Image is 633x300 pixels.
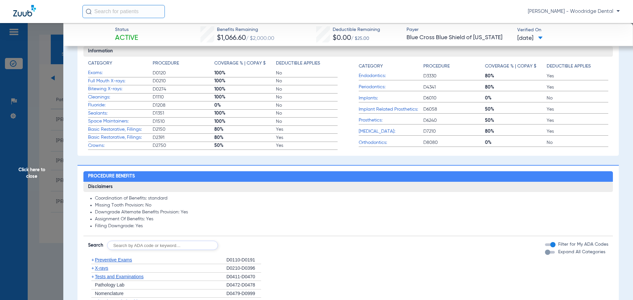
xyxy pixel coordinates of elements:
span: Verified On [517,27,622,34]
span: Bitewing X-rays: [88,86,153,93]
span: No [276,102,338,109]
img: Zuub Logo [13,5,36,16]
h3: Information [83,46,613,57]
li: Missing Tooth Provision: No [95,203,609,208]
span: $0.00 [333,35,351,41]
span: Expand All Categories [558,250,605,254]
span: No [276,118,338,125]
span: D6058 [423,106,485,113]
span: Basic Restorative, Fillings: [88,126,153,133]
span: $1,066.60 [217,35,246,41]
span: Yes [547,84,608,91]
span: D1110 [153,94,214,100]
span: Blue Cross Blue Shield of [US_STATE] [407,34,512,42]
span: D1351 [153,110,214,117]
h4: Procedure [423,63,450,70]
span: Implant Related Prosthetics: [359,106,423,113]
app-breakdown-title: Coverage % | Copay $ [485,60,547,72]
span: 80% [485,128,547,135]
li: Assignment Of Benefits: Yes [95,216,609,222]
span: Deductible Remaining [333,26,380,33]
span: No [276,86,338,93]
span: Tests and Examinations [95,274,144,279]
span: Space Maintainers: [88,118,153,125]
span: Implants: [359,95,423,102]
span: D2750 [153,142,214,149]
span: 50% [485,117,547,124]
app-breakdown-title: Category [88,60,153,69]
span: / $2,000.00 [246,36,274,41]
span: Active [115,34,138,43]
span: Prosthetics: [359,117,423,124]
h4: Deductible Applies [276,60,320,67]
li: Filling Downgrade: Yes [95,223,609,229]
span: D0274 [153,86,214,93]
span: Payer [407,26,512,33]
span: + [91,257,94,262]
div: D0411-D0470 [226,273,261,281]
span: D2150 [153,126,214,133]
h2: Procedure Benefits [83,171,613,182]
label: Filter for My ADA Codes [557,241,608,248]
span: 100% [214,70,276,76]
li: Downgrade Alternate Benefits Provision: Yes [95,209,609,215]
span: + [91,274,94,279]
span: D6240 [423,117,485,124]
span: Orthodontics: [359,139,423,146]
div: D0210-D0396 [226,264,261,273]
span: 80% [214,134,276,141]
span: / $25.00 [351,36,369,41]
span: 80% [485,73,547,79]
span: 0% [485,95,547,101]
h4: Coverage % | Copay $ [214,60,266,67]
span: X-rays [95,265,108,271]
span: Yes [547,128,608,135]
h4: Procedure [153,60,179,67]
span: Benefits Remaining [217,26,274,33]
span: D8080 [423,139,485,146]
span: 0% [485,139,547,146]
app-breakdown-title: Deductible Applies [547,60,608,72]
span: No [276,110,338,117]
div: D0472-D0478 [226,281,261,289]
span: Yes [276,134,338,141]
span: No [276,94,338,100]
span: D4341 [423,84,485,91]
span: Nomenclature [95,291,124,296]
input: Search for patients [82,5,165,18]
span: Basic Restorative, Fillings: [88,134,153,141]
span: 80% [485,84,547,91]
span: D6010 [423,95,485,101]
span: Yes [547,117,608,124]
span: 80% [214,126,276,133]
span: Yes [547,73,608,79]
span: Pathology Lab [95,282,125,287]
h4: Deductible Applies [547,63,591,70]
span: [PERSON_NAME] - Woodridge Dental [528,8,620,15]
span: No [547,95,608,101]
span: Crowns: [88,142,153,149]
span: [DATE] [517,34,543,42]
span: Sealants: [88,110,153,117]
span: No [547,139,608,146]
app-breakdown-title: Coverage % | Copay $ [214,60,276,69]
span: + [91,265,94,271]
span: Search [88,242,103,249]
h4: Coverage % | Copay $ [485,63,536,70]
span: No [276,70,338,76]
span: Fluoride: [88,102,153,109]
span: D2391 [153,134,214,141]
div: D0479-D0999 [226,289,261,298]
img: Search Icon [86,9,92,14]
span: D3330 [423,73,485,79]
app-breakdown-title: Procedure [423,60,485,72]
span: 50% [485,106,547,113]
span: 100% [214,118,276,125]
span: D0210 [153,78,214,84]
span: 100% [214,86,276,93]
span: Cleanings: [88,94,153,101]
span: 100% [214,78,276,84]
span: 50% [214,142,276,149]
h4: Category [88,60,112,67]
span: D1510 [153,118,214,125]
